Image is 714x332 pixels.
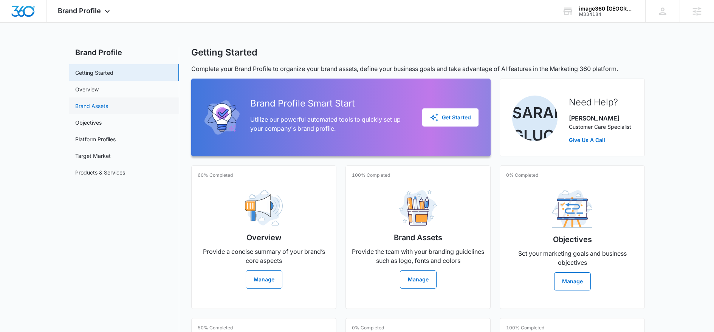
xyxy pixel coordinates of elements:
[246,232,282,243] h2: Overview
[191,47,257,58] h1: Getting Started
[75,69,113,77] a: Getting Started
[198,247,330,265] p: Provide a concise summary of your brand’s core aspects
[246,270,282,289] button: Manage
[250,115,410,133] p: Utilize our powerful automated tools to quickly set up your company's brand profile.
[69,47,179,58] h2: Brand Profile
[579,6,634,12] div: account name
[569,123,631,131] p: Customer Care Specialist
[553,234,592,245] h2: Objectives
[75,102,108,110] a: Brand Assets
[58,7,101,15] span: Brand Profile
[75,152,111,160] a: Target Market
[569,114,631,123] p: [PERSON_NAME]
[75,168,125,176] a: Products & Services
[512,96,558,141] img: Sarah Gluchacki
[422,108,479,127] button: Get Started
[569,96,631,109] h2: Need Help?
[75,119,102,127] a: Objectives
[569,136,631,144] a: Give Us A Call
[75,135,116,143] a: Platform Profiles
[352,324,384,331] p: 0% Completed
[430,113,471,122] div: Get Started
[400,270,437,289] button: Manage
[500,165,645,309] a: 0% CompletedObjectivesSet your marketing goals and business objectivesManage
[191,64,645,73] p: Complete your Brand Profile to organize your brand assets, define your business goals and take ad...
[345,165,491,309] a: 100% CompletedBrand AssetsProvide the team with your branding guidelines such as logo, fonts and ...
[75,85,99,93] a: Overview
[394,232,442,243] h2: Brand Assets
[352,247,484,265] p: Provide the team with your branding guidelines such as logo, fonts and colors
[579,12,634,17] div: account id
[198,324,233,331] p: 50% Completed
[506,172,538,179] p: 0% Completed
[352,172,390,179] p: 100% Completed
[191,165,336,309] a: 60% CompletedOverviewProvide a concise summary of your brand’s core aspectsManage
[506,324,544,331] p: 100% Completed
[198,172,233,179] p: 60% Completed
[554,272,591,290] button: Manage
[506,249,638,267] p: Set your marketing goals and business objectives
[250,97,410,110] h2: Brand Profile Smart Start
